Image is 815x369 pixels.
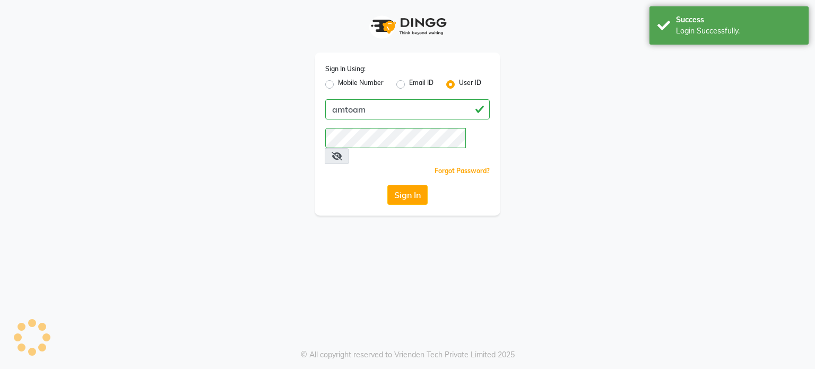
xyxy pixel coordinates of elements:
[387,185,428,205] button: Sign In
[459,78,481,91] label: User ID
[409,78,433,91] label: Email ID
[365,11,450,42] img: logo1.svg
[676,25,801,37] div: Login Successfully.
[435,167,490,175] a: Forgot Password?
[325,128,466,148] input: Username
[676,14,801,25] div: Success
[325,64,366,74] label: Sign In Using:
[338,78,384,91] label: Mobile Number
[325,99,490,119] input: Username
